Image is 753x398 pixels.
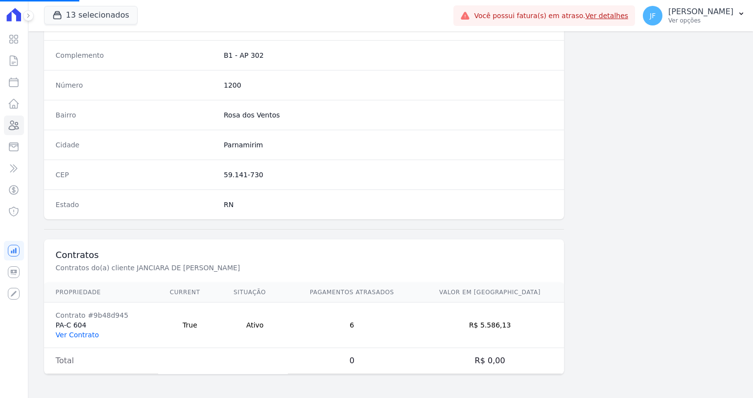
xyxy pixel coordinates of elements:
a: Ver Contrato [56,331,99,339]
button: JF [PERSON_NAME] Ver opções [635,2,753,29]
p: Contratos do(a) cliente JANCIARA DE [PERSON_NAME] [56,263,385,273]
dt: Cidade [56,140,216,150]
dt: Estado [56,200,216,210]
dd: Rosa dos Ventos [224,110,552,120]
dt: Bairro [56,110,216,120]
dt: CEP [56,170,216,180]
dt: Complemento [56,50,216,60]
dd: Parnamirim [224,140,552,150]
th: Current [158,282,222,303]
td: R$ 5.586,13 [416,303,564,348]
span: JF [650,12,656,19]
th: Propriedade [44,282,158,303]
span: Você possui fatura(s) em atraso. [474,11,628,21]
td: PA-C 604 [44,303,158,348]
td: Ativo [222,303,288,348]
dd: RN [224,200,552,210]
td: True [158,303,222,348]
dd: B1 - AP 302 [224,50,552,60]
p: [PERSON_NAME] [668,7,733,17]
div: Contrato #9b48d945 [56,310,146,320]
h3: Contratos [56,249,552,261]
button: 13 selecionados [44,6,138,24]
dd: 1200 [224,80,552,90]
th: Situação [222,282,288,303]
td: 6 [288,303,416,348]
dd: 59.141-730 [224,170,552,180]
th: Pagamentos Atrasados [288,282,416,303]
th: Valor em [GEOGRAPHIC_DATA] [416,282,564,303]
a: Ver detalhes [586,12,629,20]
p: Ver opções [668,17,733,24]
td: Total [44,348,158,374]
dt: Número [56,80,216,90]
td: 0 [288,348,416,374]
td: R$ 0,00 [416,348,564,374]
